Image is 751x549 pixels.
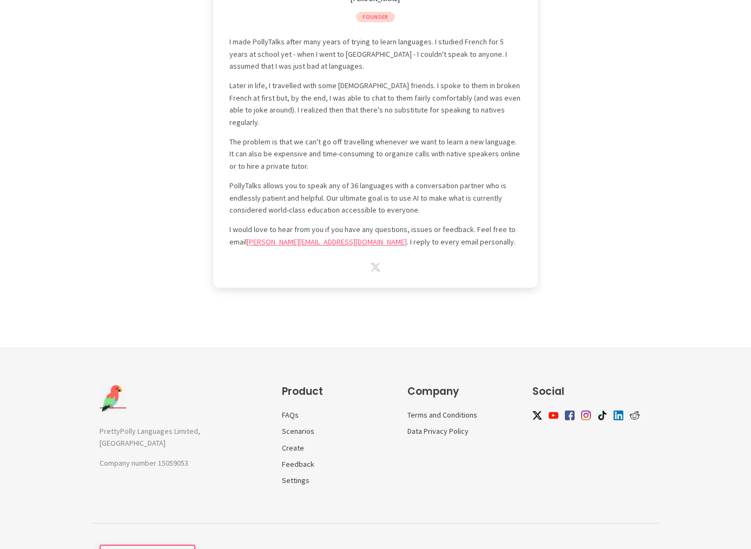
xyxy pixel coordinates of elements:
a: Terms and Conditions [407,410,477,420]
span: PrettyPolly Languages Limited, [GEOGRAPHIC_DATA] [100,426,200,448]
p: I made PollyTalks after many years of trying to learn languages. I studied French for 5 years at ... [229,36,522,72]
img: tiktok icon [597,411,607,420]
h3: Social [532,385,646,398]
a: Create [282,443,304,453]
img: linkedin icon [614,411,623,420]
p: PollyTalks allows you to speak any of 36 languages with a conversation partner who is endlessly p... [229,180,522,216]
h3: Company [407,385,510,398]
h3: Product [282,385,385,398]
span: Founder [363,14,388,21]
a: Feedback [282,459,314,469]
a: Scenarios [282,426,314,436]
a: [PERSON_NAME][EMAIL_ADDRESS][DOMAIN_NAME] [247,237,407,247]
img: twitter icon [371,263,380,272]
img: youtube icon [549,411,558,420]
a: Settings [282,475,309,485]
img: twitter icon [532,411,542,420]
img: Company Logo [100,385,127,412]
p: Company number 15059053 [100,457,260,469]
img: instagram icon [581,411,591,420]
p: The problem is that we can't go off travelling whenever we want to learn a new language. It can a... [229,136,522,172]
p: Later in life, I travelled with some [DEMOGRAPHIC_DATA] friends. I spoke to them in broken French... [229,80,522,128]
a: Data Privacy Policy [407,426,469,436]
img: facebook icon [565,411,575,420]
p: I would love to hear from you if you have any questions, issues or feedback. Feel free to email .... [229,223,522,248]
a: FAQs [282,410,299,420]
img: reddit icon [630,411,640,420]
